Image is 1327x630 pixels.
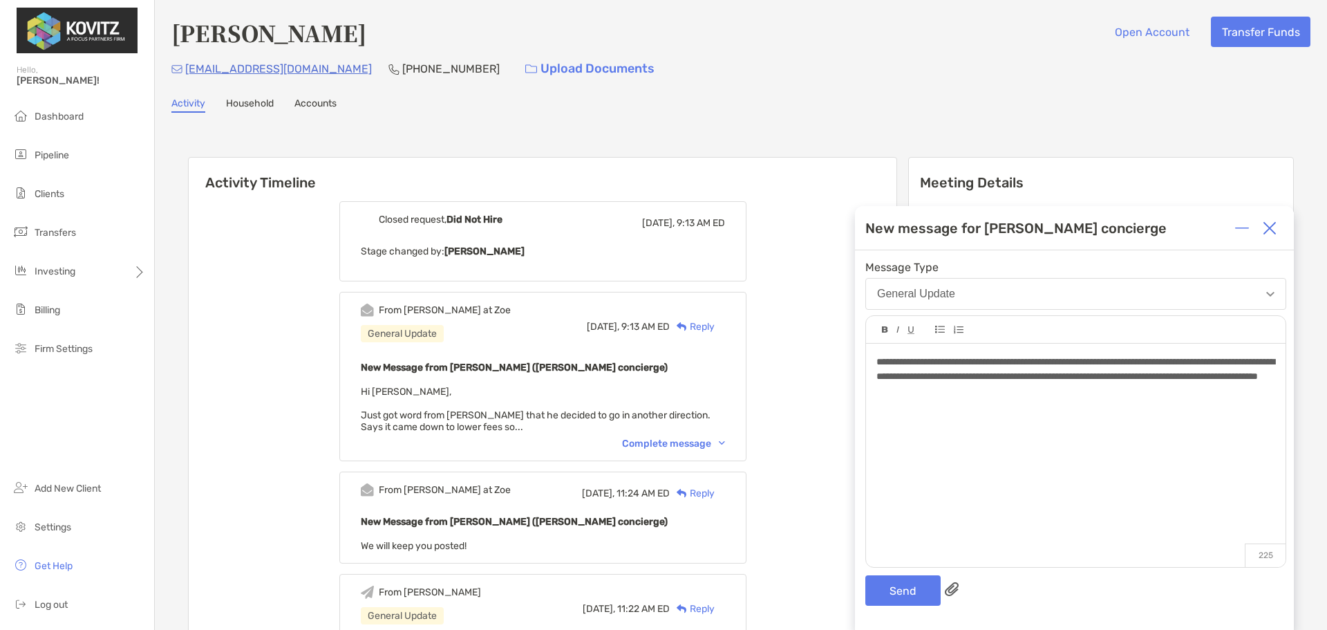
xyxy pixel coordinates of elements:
span: Dashboard [35,111,84,122]
img: button icon [525,64,537,74]
span: [PERSON_NAME]! [17,75,146,86]
a: Upload Documents [516,54,663,84]
div: Complete message [622,438,725,450]
img: billing icon [12,301,29,317]
div: Reply [670,486,715,501]
span: Investing [35,266,75,277]
img: Reply icon [677,322,687,331]
img: get-help icon [12,557,29,573]
img: firm-settings icon [12,340,29,356]
img: paperclip attachments [945,582,959,596]
img: Editor control icon [896,326,899,333]
p: Stage changed by: [361,243,725,260]
span: Message Type [865,261,1286,274]
img: Event icon [361,483,374,497]
span: Settings [35,521,71,533]
img: Reply icon [677,489,687,498]
div: General Update [361,325,444,342]
div: From [PERSON_NAME] at Zoe [379,484,511,496]
div: Reply [670,319,715,334]
div: From [PERSON_NAME] [379,586,481,598]
span: Transfers [35,227,76,239]
div: Closed request, [379,214,502,225]
span: Clients [35,188,64,200]
div: General Update [877,288,955,300]
span: [DATE], [583,603,615,615]
img: settings icon [12,518,29,535]
p: [PHONE_NUMBER] [402,60,500,77]
div: Reply [670,602,715,616]
span: [DATE], [642,217,675,229]
button: Transfer Funds [1211,17,1310,47]
span: Log out [35,599,68,611]
div: From [PERSON_NAME] at Zoe [379,304,511,316]
a: Accounts [294,98,337,113]
p: 225 [1245,544,1286,567]
button: General Update [865,278,1286,310]
img: Expand or collapse [1235,221,1249,235]
img: Zoe Logo [17,6,138,55]
img: Close [1263,221,1277,235]
img: logout icon [12,595,29,612]
span: 9:13 AM ED [677,217,725,229]
p: [EMAIL_ADDRESS][DOMAIN_NAME] [185,60,372,77]
img: Event icon [361,586,374,599]
span: Firm Settings [35,343,93,355]
h4: [PERSON_NAME] [171,17,366,48]
a: Activity [171,98,205,113]
img: Reply icon [677,604,687,613]
img: Open dropdown arrow [1266,292,1274,297]
span: 11:24 AM ED [617,488,670,499]
span: Billing [35,304,60,316]
button: Send [865,575,941,606]
p: Meeting Details [920,174,1282,192]
b: [PERSON_NAME] [444,245,525,257]
img: transfers icon [12,223,29,240]
button: Open Account [1104,17,1200,47]
span: Get Help [35,560,73,572]
span: [DATE], [582,488,614,499]
h6: Activity Timeline [189,158,896,191]
div: General Update [361,607,444,624]
img: Editor control icon [907,326,914,334]
a: Household [226,98,274,113]
img: add_new_client icon [12,479,29,496]
span: 11:22 AM ED [617,603,670,615]
img: Editor control icon [935,326,945,333]
img: Editor control icon [953,326,963,334]
img: investing icon [12,262,29,279]
img: clients icon [12,185,29,201]
span: 9:13 AM ED [621,321,670,333]
span: Add New Client [35,483,101,494]
img: Event icon [361,213,374,226]
span: [DATE], [587,321,619,333]
span: We will keep you posted! [361,540,467,552]
img: Event icon [361,304,374,317]
img: Email Icon [171,65,182,73]
span: Hi [PERSON_NAME], Just got word from [PERSON_NAME] that he decided to go in another direction. Sa... [361,386,710,433]
img: Editor control icon [882,326,888,333]
b: Did Not Hire [446,214,502,225]
span: Pipeline [35,149,69,161]
b: New Message from [PERSON_NAME] ([PERSON_NAME] concierge) [361,362,668,373]
img: dashboard icon [12,107,29,124]
img: Phone Icon [388,64,399,75]
img: Chevron icon [719,441,725,445]
img: pipeline icon [12,146,29,163]
b: New Message from [PERSON_NAME] ([PERSON_NAME] concierge) [361,516,668,528]
div: New message for [PERSON_NAME] concierge [865,220,1167,237]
